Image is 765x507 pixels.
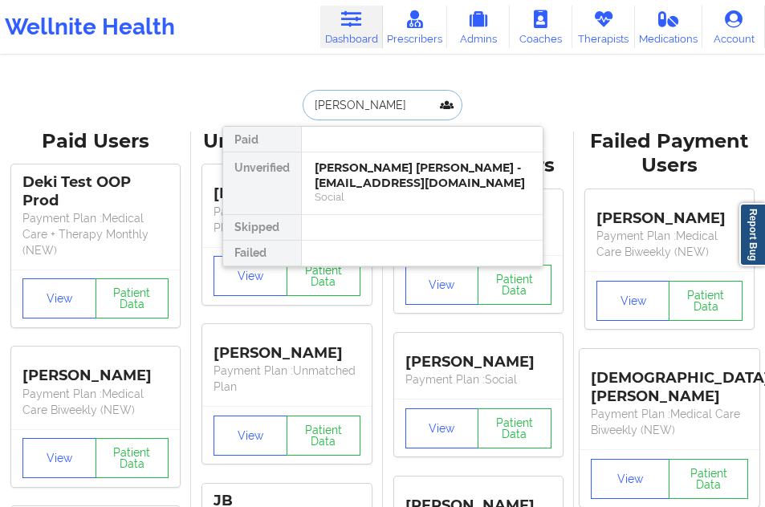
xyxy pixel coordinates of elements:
div: [PERSON_NAME] [PERSON_NAME] - [EMAIL_ADDRESS][DOMAIN_NAME] [315,160,530,190]
div: Paid Users [11,129,180,154]
p: Payment Plan : Medical Care Biweekly (NEW) [596,228,743,260]
div: Social [315,190,530,204]
div: Deki Test OOP Prod [22,173,169,210]
a: Prescribers [383,6,447,48]
button: Patient Data [478,408,551,448]
button: View [214,416,287,456]
div: [PERSON_NAME] [214,332,360,363]
a: Account [702,6,765,48]
div: [PERSON_NAME] [405,341,551,371]
div: [PERSON_NAME] [22,355,169,386]
div: [DEMOGRAPHIC_DATA][PERSON_NAME] [591,357,748,406]
p: Payment Plan : Social [405,371,551,387]
p: Payment Plan : Medical Care Biweekly (NEW) [22,386,169,418]
div: Unverified [223,152,301,215]
button: Patient Data [96,438,169,478]
div: Failed [223,241,301,266]
a: Admins [447,6,510,48]
button: View [596,281,670,321]
div: Skipped [223,215,301,241]
button: Patient Data [478,265,551,305]
button: View [22,438,96,478]
a: Therapists [572,6,635,48]
button: Patient Data [287,256,360,296]
button: View [405,265,479,305]
div: [PERSON_NAME] [596,197,743,228]
a: Medications [635,6,702,48]
p: Payment Plan : Medical Care Biweekly (NEW) [591,406,748,438]
p: Payment Plan : Unmatched Plan [214,363,360,395]
button: View [22,278,96,318]
div: [PERSON_NAME] [214,173,360,204]
p: Payment Plan : Unmatched Plan [214,204,360,236]
a: Dashboard [320,6,383,48]
div: Unverified Users [202,129,371,154]
button: Patient Data [96,278,169,318]
button: View [591,459,670,499]
button: View [405,408,479,448]
div: Paid [223,127,301,152]
p: Payment Plan : Medical Care + Therapy Monthly (NEW) [22,210,169,258]
button: Patient Data [669,281,743,321]
a: Report Bug [739,203,765,266]
button: Patient Data [669,459,748,499]
button: Patient Data [287,416,360,456]
a: Coaches [510,6,572,48]
button: View [214,256,287,296]
div: Failed Payment Users [585,129,754,179]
